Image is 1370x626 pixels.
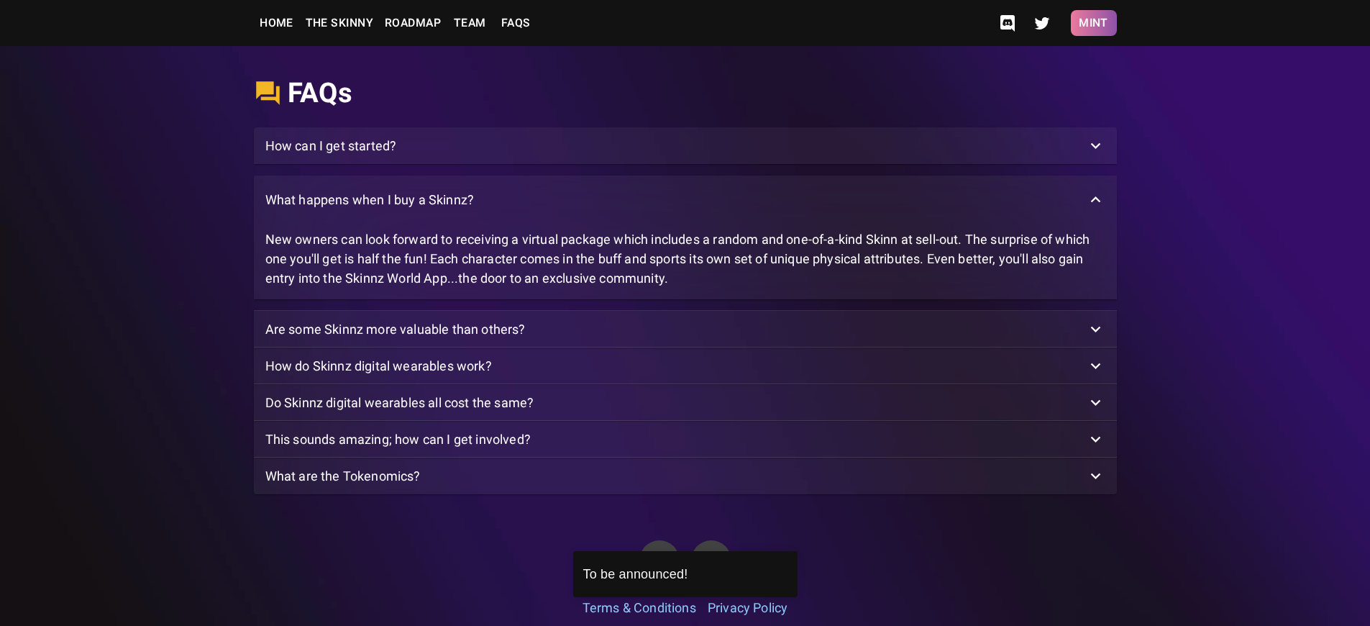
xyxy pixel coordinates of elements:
[254,176,1117,224] div: What happens when I buy a Skinnz?
[254,311,1117,348] div: Are some Skinnz more valuable than others?
[447,9,493,37] a: Team
[254,421,1117,458] div: This sounds amazing; how can I get involved?
[254,9,300,37] a: Home
[265,430,531,449] p: This sounds amazing; how can I get involved?
[493,9,539,37] a: FAQs
[583,565,787,584] div: To be announced!
[254,127,1117,164] div: How can I get started?
[265,136,397,155] p: How can I get started?
[265,393,534,412] p: Do Skinnz digital wearables all cost the same?
[300,9,380,37] a: The Skinny
[254,348,1117,384] div: How do Skinnz digital wearables work?
[288,76,352,110] h4: FAQs
[265,230,1105,288] p: New owners can look forward to receiving a virtual package which includes a random and one-of-a-k...
[265,319,526,339] p: Are some Skinnz more valuable than others?
[254,384,1117,421] div: Do Skinnz digital wearables all cost the same?
[379,9,447,37] a: Roadmap
[265,190,475,209] p: What happens when I buy a Skinnz?
[1071,10,1117,36] button: Mint
[254,458,1117,494] div: What are the Tokenomics?
[265,466,421,486] p: What are the Tokenomics?
[265,356,492,376] p: How do Skinnz digital wearables work?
